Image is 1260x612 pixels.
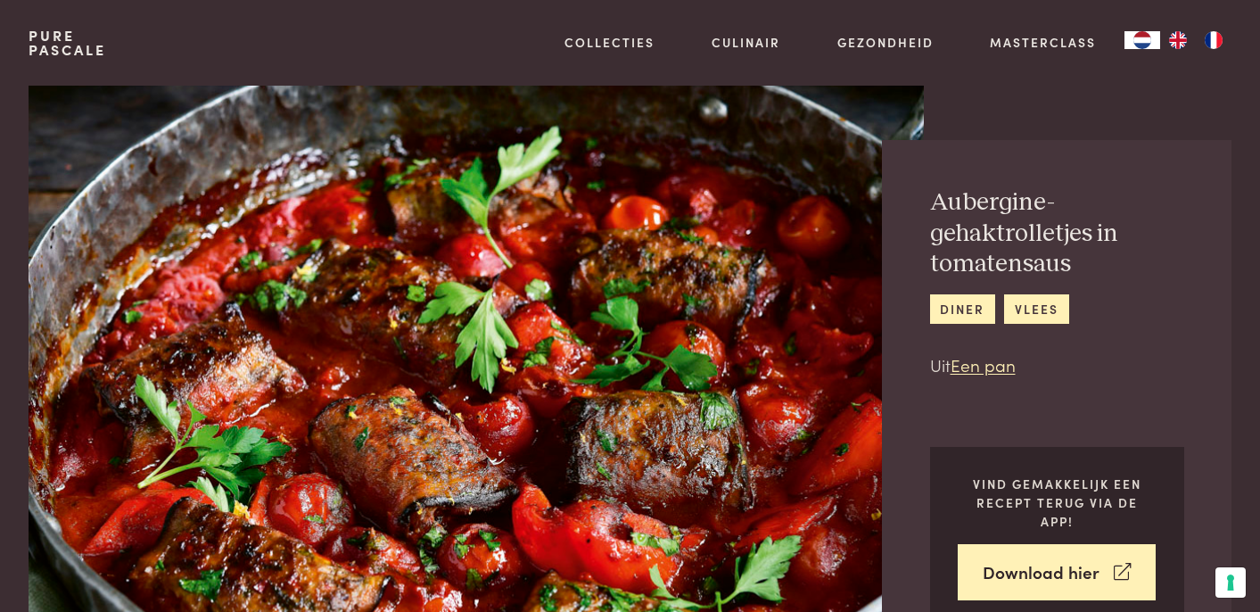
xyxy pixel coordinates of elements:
a: vlees [1004,294,1068,324]
button: Uw voorkeuren voor toestemming voor trackingtechnologieën [1215,567,1246,598]
a: Een pan [951,352,1016,376]
a: Download hier [958,544,1156,600]
a: NL [1124,31,1160,49]
a: Collecties [564,33,655,52]
a: Gezondheid [837,33,934,52]
a: Masterclass [990,33,1096,52]
a: diner [930,294,995,324]
div: Language [1124,31,1160,49]
a: Culinair [712,33,780,52]
a: PurePascale [29,29,106,57]
ul: Language list [1160,31,1231,49]
aside: Language selected: Nederlands [1124,31,1231,49]
p: Uit [930,352,1185,378]
a: FR [1196,31,1231,49]
h2: Aubergine-gehaktrolletjes in tomatensaus [930,187,1185,280]
a: EN [1160,31,1196,49]
p: Vind gemakkelijk een recept terug via de app! [958,475,1156,530]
